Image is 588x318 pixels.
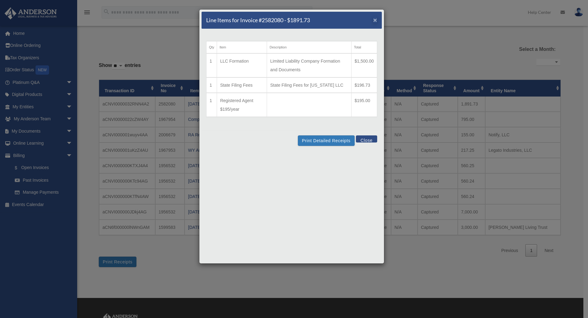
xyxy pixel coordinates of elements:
td: Registered Agent $195/year [217,93,267,117]
td: 1 [206,93,217,117]
td: $196.73 [351,77,377,93]
td: 1 [206,77,217,93]
th: Qty [206,41,217,54]
td: State Filing Fees [217,77,267,93]
button: Close [373,17,377,23]
span: × [373,16,377,23]
h5: Line Items for Invoice #2582080 - $1891.73 [206,16,310,24]
th: Item [217,41,267,54]
td: $195.00 [351,93,377,117]
td: Limited Liability Company Formation and Documents [267,53,351,77]
button: Print Detailed Receipts [298,135,354,146]
td: 1 [206,53,217,77]
td: $1,500.00 [351,53,377,77]
button: Close [356,135,377,142]
td: LLC Formation [217,53,267,77]
th: Total [351,41,377,54]
td: State Filing Fees for [US_STATE] LLC [267,77,351,93]
th: Description [267,41,351,54]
